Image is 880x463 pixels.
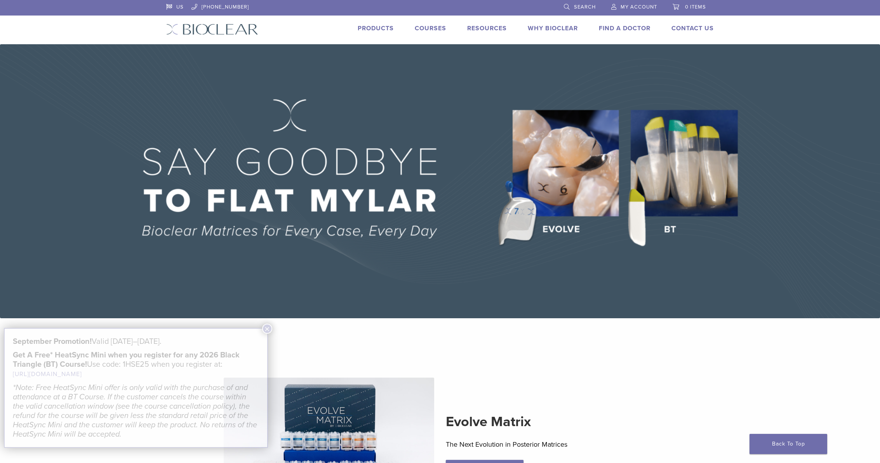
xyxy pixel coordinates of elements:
span: 0 items [685,4,706,10]
a: Find A Doctor [599,24,650,32]
a: Resources [467,24,507,32]
a: Back To Top [750,434,827,454]
strong: Get A Free* HeatSync Mini when you register for any 2026 Black Triangle (BT) Course! [13,350,240,369]
span: Search [574,4,596,10]
a: Products [358,24,394,32]
span: My Account [621,4,657,10]
a: [URL][DOMAIN_NAME] [13,370,82,378]
a: Why Bioclear [528,24,578,32]
p: The Next Evolution in Posterior Matrices [446,439,657,450]
button: Close [262,324,272,334]
h5: Use code: 1HSE25 when you register at: [13,350,259,379]
h5: Valid [DATE]–[DATE]. [13,337,259,346]
a: Contact Us [671,24,714,32]
strong: September Promotion! [13,337,92,346]
a: Courses [415,24,446,32]
h2: Evolve Matrix [446,413,657,431]
em: *Note: Free HeatSync Mini offer is only valid with the purchase of and attendance at a BT Course.... [13,383,257,439]
img: Bioclear [166,24,258,35]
